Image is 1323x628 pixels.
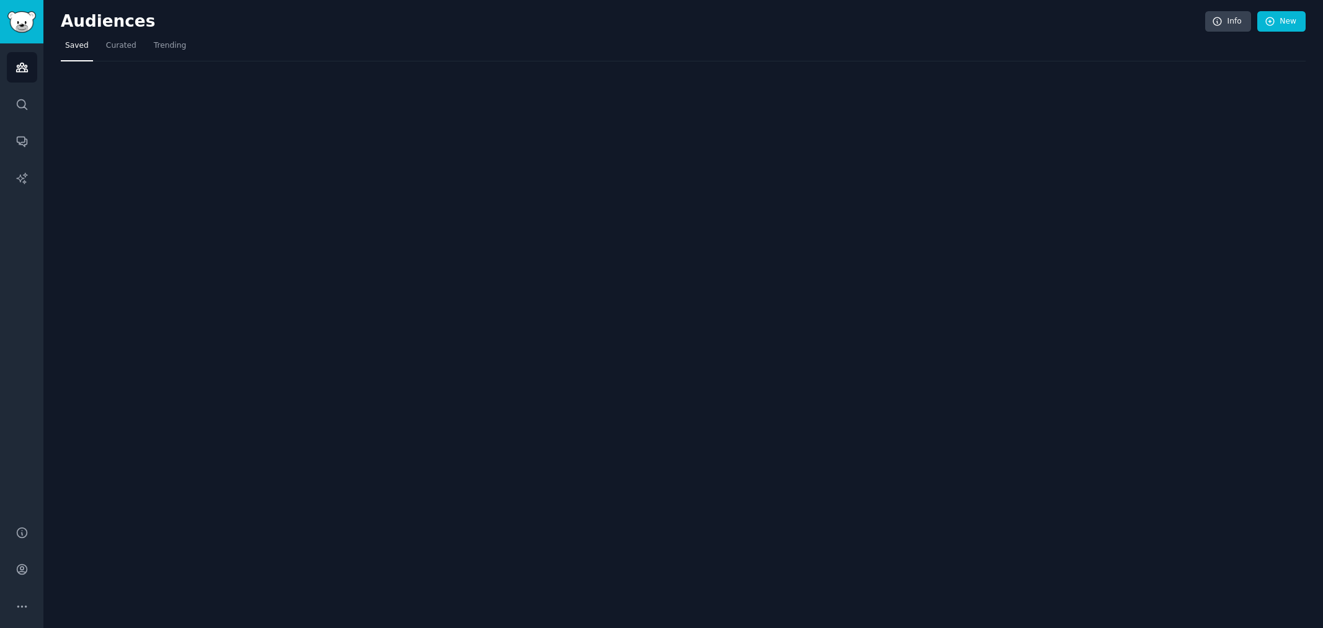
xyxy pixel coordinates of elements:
h2: Audiences [61,12,1205,32]
a: Saved [61,36,93,61]
a: Info [1205,11,1251,32]
span: Curated [106,40,136,52]
a: New [1257,11,1306,32]
img: GummySearch logo [7,11,36,33]
span: Saved [65,40,89,52]
a: Trending [149,36,190,61]
span: Trending [154,40,186,52]
a: Curated [102,36,141,61]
